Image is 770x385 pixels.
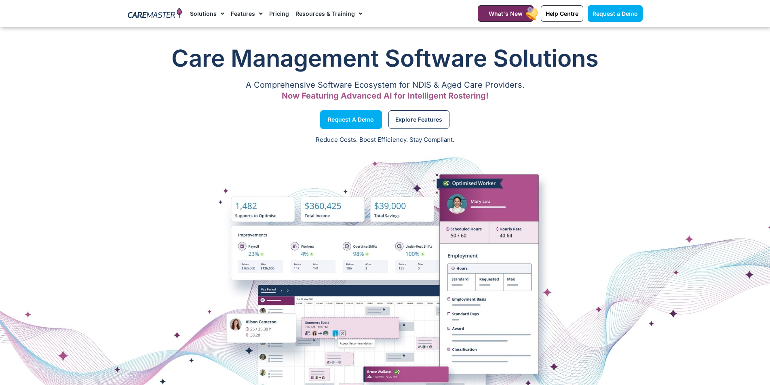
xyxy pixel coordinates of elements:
h1: Care Management Software Solutions [128,42,643,74]
a: Request a Demo [588,5,643,22]
img: CareMaster Logo [128,8,182,20]
span: Help Centre [546,10,578,17]
p: A Comprehensive Software Ecosystem for NDIS & Aged Care Providers. [128,82,643,88]
span: Request a Demo [328,118,374,122]
span: What's New [489,10,523,17]
a: Help Centre [541,5,583,22]
span: Now Featuring Advanced AI for Intelligent Rostering! [282,91,489,101]
span: Explore Features [395,118,442,122]
a: Explore Features [388,110,449,129]
a: What's New [478,5,534,22]
a: Request a Demo [320,110,382,129]
p: Reduce Costs. Boost Efficiency. Stay Compliant. [5,135,765,145]
span: Request a Demo [593,10,638,17]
